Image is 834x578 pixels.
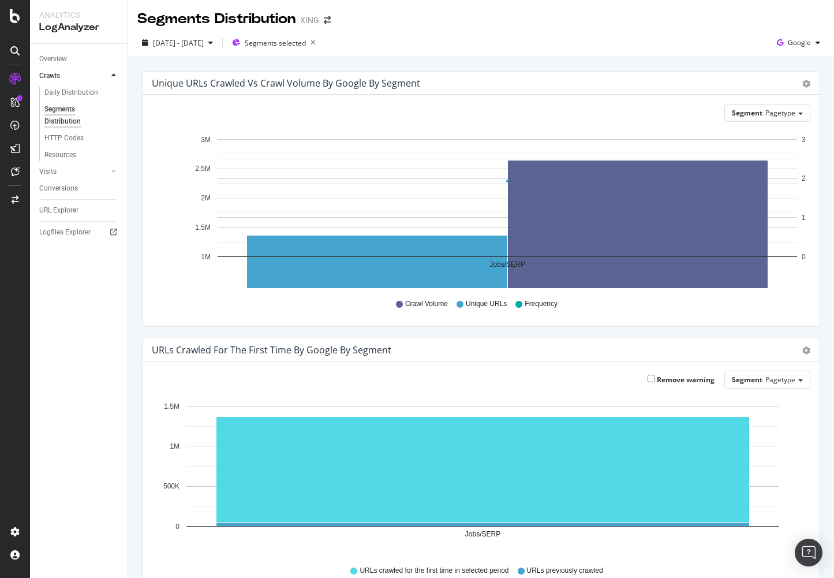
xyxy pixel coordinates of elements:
div: HTTP Codes [44,132,84,144]
span: Crawl Volume [405,299,448,309]
div: Open Intercom Messenger [795,539,822,566]
input: Remove warning [648,375,655,382]
svg: A chart. [152,398,810,555]
text: 1M [201,253,211,261]
text: 3M [201,136,211,144]
text: 3 [802,136,806,144]
span: Pagetype [765,375,795,385]
span: Pagetype [765,108,795,118]
a: Logfiles Explorer [39,226,119,238]
div: Visits [39,166,57,178]
span: Segment [732,375,762,385]
button: Segments selected [227,33,320,52]
a: Overview [39,53,119,65]
a: Crawls [39,70,108,82]
button: [DATE] - [DATE] [137,33,218,52]
text: Jobs/SERP [465,531,500,539]
span: [DATE] - [DATE] [153,38,204,48]
text: 0 [175,523,179,531]
div: XING [300,14,319,26]
div: Conversions [39,182,78,195]
span: Frequency [525,299,558,309]
div: LogAnalyzer [39,21,118,34]
div: Logfiles Explorer [39,226,91,238]
div: gear [802,80,810,88]
div: Unique URLs Crawled vs Crawl Volume by google by Segment [152,77,420,89]
div: Resources [44,149,76,161]
span: Segment [732,108,762,118]
div: Overview [39,53,67,65]
span: Segments selected [245,38,306,48]
span: Unique URLs [466,299,507,309]
text: 1 [802,214,806,222]
div: Analytics [39,9,118,21]
text: 500K [163,483,179,491]
span: URLs crawled for the first time in selected period [360,566,508,576]
div: Daily Distribution [44,87,98,99]
text: Jobs/SERP [489,261,525,269]
span: URLs previously crawled [527,566,603,576]
div: Segments Distribution [137,9,296,29]
div: gear [802,346,810,355]
svg: A chart. [152,131,810,288]
a: Resources [44,149,119,161]
a: Conversions [39,182,119,195]
a: Segments Distribution [44,103,119,128]
a: URL Explorer [39,204,119,217]
span: Google [788,38,811,47]
div: URLs Crawled for the First Time by google by Segment [152,344,391,356]
text: 2M [201,195,211,203]
text: 1.5M [195,223,211,232]
div: URL Explorer [39,204,78,217]
div: arrow-right-arrow-left [324,16,331,24]
a: Visits [39,166,108,178]
text: 2.5M [195,165,211,173]
button: Google [772,33,825,52]
text: 2 [802,175,806,183]
text: 1.5M [164,402,179,411]
a: Daily Distribution [44,87,119,99]
text: 1M [170,442,179,450]
a: HTTP Codes [44,132,119,144]
div: Segments Distribution [44,103,109,128]
div: Crawls [39,70,60,82]
label: Remove warning [648,375,715,385]
text: 0 [802,253,806,261]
